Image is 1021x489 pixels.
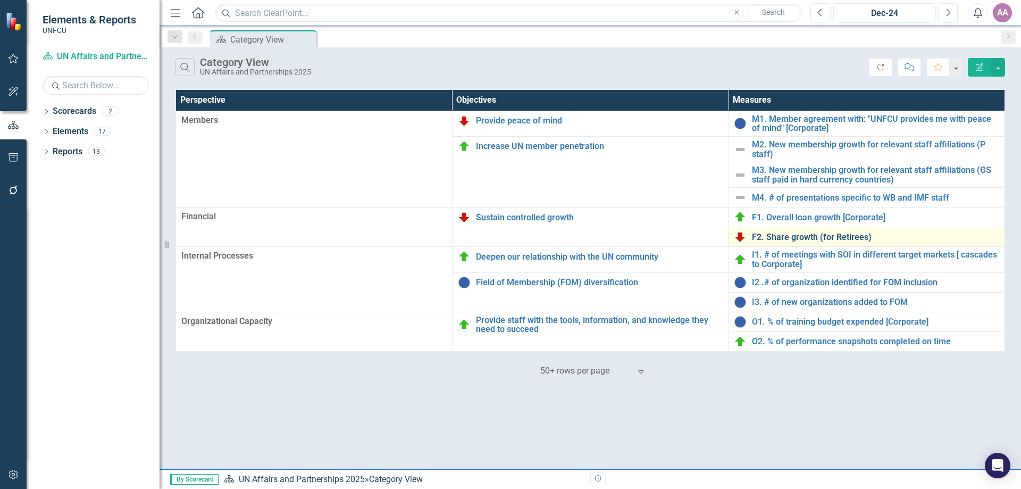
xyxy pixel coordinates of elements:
span: Elements & Reports [43,13,136,26]
div: 17 [94,127,111,136]
td: Double-Click to Edit Right Click for Context Menu [729,208,1005,227]
img: On Target [734,253,747,266]
img: Below Plan [734,230,747,243]
td: Double-Click to Edit Right Click for Context Menu [729,111,1005,136]
td: Double-Click to Edit Right Click for Context Menu [729,292,1005,312]
input: Search Below... [43,76,149,95]
td: Double-Click to Edit Right Click for Context Menu [729,331,1005,351]
div: Category View [200,56,311,68]
div: UN Affairs and Partnerships 2025 [200,68,311,76]
img: On Target [458,318,471,331]
td: Double-Click to Edit [176,312,453,351]
span: Members [181,114,447,127]
span: Search [762,8,785,16]
a: Increase UN member penetration [476,142,723,151]
td: Double-Click to Edit Right Click for Context Menu [452,272,729,312]
a: Provide peace of mind [476,116,723,126]
a: O1. % of training budget expended [Corporate] [752,317,999,327]
div: Dec-24 [837,7,932,20]
img: Data Not Yet Due [458,276,471,289]
img: Data Not Yet Due [734,296,747,309]
a: I1. # of meetings with SOI in different target markets [ cascades to Corporate] [752,250,999,269]
td: Double-Click to Edit Right Click for Context Menu [452,208,729,247]
td: Double-Click to Edit Right Click for Context Menu [729,188,1005,208]
td: Double-Click to Edit Right Click for Context Menu [452,247,729,272]
td: Double-Click to Edit Right Click for Context Menu [729,272,1005,292]
button: Dec-24 [833,3,935,22]
div: 2 [102,107,119,116]
div: Open Intercom Messenger [985,453,1010,478]
span: By Scorecard [170,474,219,485]
td: Double-Click to Edit Right Click for Context Menu [729,227,1005,247]
input: Search ClearPoint... [215,4,802,22]
a: M2. New membership growth for relevant staff affiliations (P staff) [752,140,999,159]
td: Double-Click to Edit Right Click for Context Menu [452,137,729,208]
td: Double-Click to Edit Right Click for Context Menu [452,111,729,136]
a: I2 .# of organization identified for FOM inclusion [752,278,999,287]
div: » [224,474,582,486]
td: Double-Click to Edit Right Click for Context Menu [452,312,729,351]
img: On Target [458,140,471,153]
a: Scorecards [53,105,96,118]
a: Field of Membership (FOM) diversification [476,278,723,287]
td: Double-Click to Edit Right Click for Context Menu [729,137,1005,162]
img: Below Plan [458,114,471,127]
a: Provide staff with the tools, information, and knowledge they need to succeed [476,316,723,334]
img: Not Defined [734,143,747,156]
td: Double-Click to Edit Right Click for Context Menu [729,162,1005,188]
small: UNFCU [43,26,136,35]
a: Deepen our relationship with the UN community [476,252,723,262]
a: I3. # of new organizations added to FOM [752,297,999,307]
img: On Target [734,335,747,348]
a: F2. Share growth (for Retirees) [752,233,999,242]
a: M4. # of presentations specific to WB and IMF staff [752,193,999,203]
button: Search [747,5,800,20]
a: Elements [53,126,88,138]
a: F1. Overall loan growth [Corporate] [752,213,999,222]
div: 13 [88,147,105,156]
div: Category View [369,474,423,484]
img: Data Not Yet Due [734,316,747,328]
span: Organizational Capacity [181,316,447,328]
a: M1. Member agreement with: "UNFCU provides me with peace of mind" [Corporate] [752,114,999,133]
td: Double-Click to Edit [176,247,453,312]
a: Sustain controlled growth [476,213,723,222]
span: Internal Processes [181,250,447,262]
td: Double-Click to Edit [176,208,453,247]
td: Double-Click to Edit Right Click for Context Menu [729,247,1005,272]
img: Not Defined [734,169,747,181]
img: Below Plan [458,211,471,223]
img: Data Not Yet Due [734,117,747,130]
img: On Target [734,211,747,223]
a: UN Affairs and Partnerships 2025 [239,474,365,484]
span: Financial [181,211,447,223]
img: On Target [458,250,471,263]
td: Double-Click to Edit Right Click for Context Menu [729,312,1005,331]
button: AA [993,3,1012,22]
div: Category View [230,33,314,46]
img: Data Not Yet Due [734,276,747,289]
a: M3. New membership growth for relevant staff affiliations (GS staff paid in hard currency countries) [752,165,999,184]
a: Reports [53,146,82,158]
a: O2. % of performance snapshots completed on time [752,337,999,346]
td: Double-Click to Edit [176,111,453,208]
a: UN Affairs and Partnerships 2025 [43,51,149,63]
img: Not Defined [734,191,747,204]
img: ClearPoint Strategy [4,11,24,31]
